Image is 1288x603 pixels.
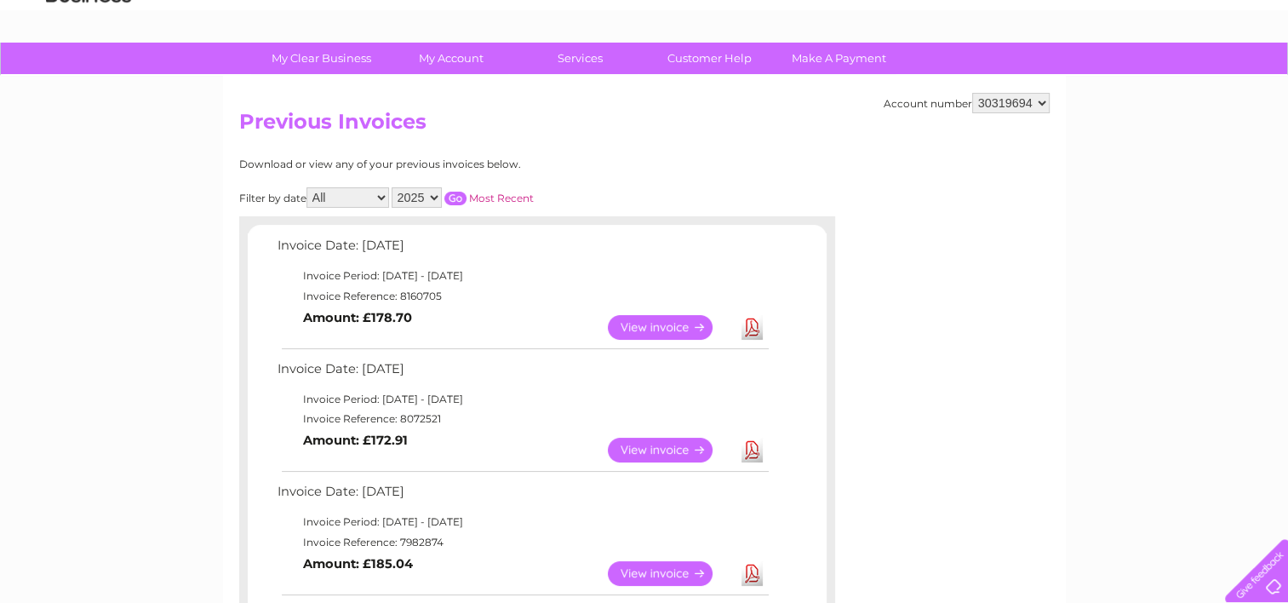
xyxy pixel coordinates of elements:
div: Account number [884,93,1050,113]
a: Customer Help [639,43,780,74]
a: Contact [1175,72,1216,85]
td: Invoice Period: [DATE] - [DATE] [273,389,771,410]
a: View [608,561,733,586]
td: Invoice Reference: 8072521 [273,409,771,429]
a: View [608,315,733,340]
h2: Previous Invoices [239,110,1050,142]
a: Most Recent [469,192,534,204]
a: Blog [1140,72,1165,85]
td: Invoice Period: [DATE] - [DATE] [273,266,771,286]
b: Amount: £178.70 [303,310,412,325]
div: Clear Business is a trading name of Verastar Limited (registered in [GEOGRAPHIC_DATA] No. 3667643... [243,9,1047,83]
td: Invoice Reference: 8160705 [273,286,771,307]
a: Log out [1232,72,1272,85]
a: My Clear Business [251,43,392,74]
td: Invoice Period: [DATE] - [DATE] [273,512,771,532]
a: Energy [1031,72,1068,85]
img: logo.png [45,44,132,96]
a: Telecoms [1079,72,1130,85]
b: Amount: £172.91 [303,433,408,448]
a: Make A Payment [769,43,909,74]
td: Invoice Reference: 7982874 [273,532,771,553]
a: Download [741,315,763,340]
a: Download [741,561,763,586]
a: 0333 014 3131 [967,9,1085,30]
b: Amount: £185.04 [303,556,413,571]
a: My Account [381,43,521,74]
a: Water [988,72,1021,85]
div: Download or view any of your previous invoices below. [239,158,686,170]
a: View [608,438,733,462]
td: Invoice Date: [DATE] [273,480,771,512]
a: Services [510,43,650,74]
a: Download [741,438,763,462]
td: Invoice Date: [DATE] [273,358,771,389]
div: Filter by date [239,187,686,208]
td: Invoice Date: [DATE] [273,234,771,266]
